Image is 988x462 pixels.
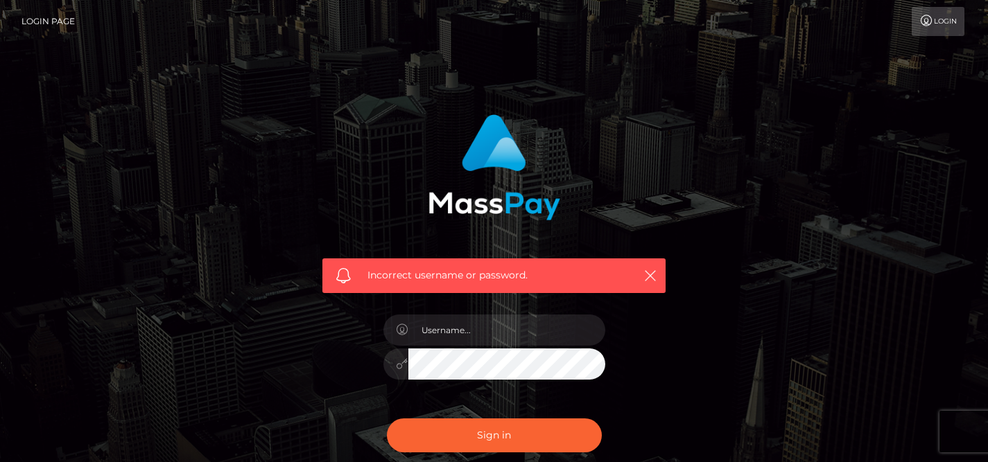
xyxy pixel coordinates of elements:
[367,268,621,283] span: Incorrect username or password.
[21,7,75,36] a: Login Page
[428,114,560,220] img: MassPay Login
[408,314,605,346] input: Username...
[387,418,602,452] button: Sign in
[912,7,964,36] a: Login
